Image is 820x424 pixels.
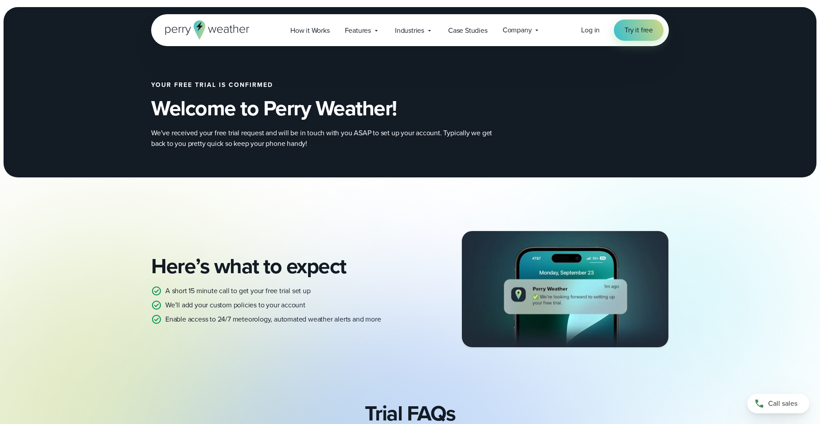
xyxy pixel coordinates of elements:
span: Case Studies [448,25,488,36]
span: Call sales [768,398,797,409]
p: A short 15 minute call to get your free trial set up [165,286,311,296]
h2: Welcome to Perry Weather! [151,96,536,121]
span: Try it free [625,25,653,35]
a: Call sales [747,394,809,413]
span: Industries [395,25,424,36]
a: How it Works [283,21,337,39]
h2: Here’s what to expect [151,254,403,279]
p: We’ve received your free trial request and will be in touch with you ASAP to set up your account.... [151,128,506,149]
p: We’ll add your custom policies to your account [165,300,305,310]
a: Log in [581,25,600,35]
a: Try it free [614,20,664,41]
span: Features [345,25,371,36]
p: Enable access to 24/7 meteorology, automated weather alerts and more [165,314,381,325]
a: Case Studies [441,21,495,39]
h2: Your free trial is confirmed [151,82,536,89]
span: How it Works [290,25,330,36]
span: Company [503,25,532,35]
